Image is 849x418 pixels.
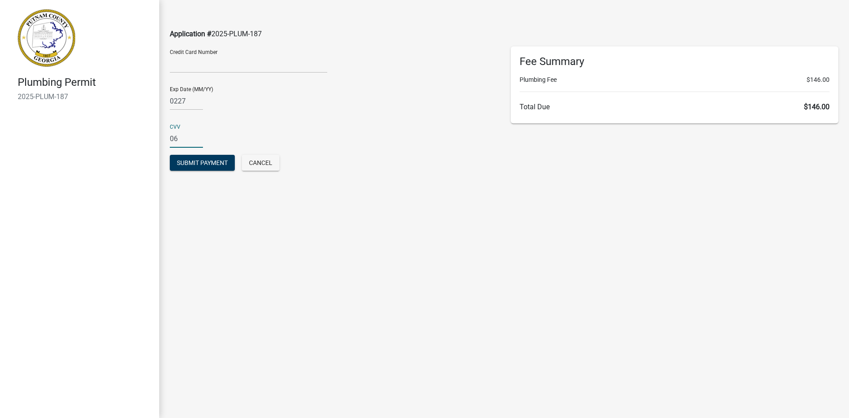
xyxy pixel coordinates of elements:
h4: Plumbing Permit [18,76,152,89]
span: $146.00 [804,103,830,111]
img: Putnam County, Georgia [18,9,75,67]
span: 2025-PLUM-187 [211,30,262,38]
h6: Fee Summary [520,55,830,68]
button: Submit Payment [170,155,235,171]
span: $146.00 [807,75,830,84]
h6: 2025-PLUM-187 [18,92,152,101]
span: Cancel [249,159,272,166]
li: Plumbing Fee [520,75,830,84]
label: Credit Card Number [170,50,218,55]
button: Cancel [242,155,279,171]
span: Application # [170,30,211,38]
span: Submit Payment [177,159,228,166]
h6: Total Due [520,103,830,111]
